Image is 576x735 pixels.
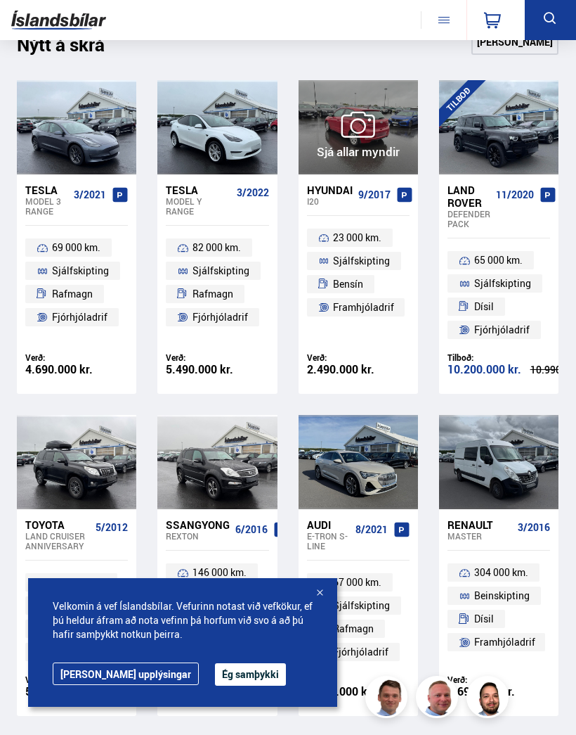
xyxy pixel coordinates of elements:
a: Tesla Model 3 RANGE 3/2021 69 000 km. Sjálfskipting Rafmagn Fjórhjóladrif Verð: 4.690.000 kr. [17,174,136,394]
span: Sjálfskipting [192,262,249,279]
span: Rafmagn [333,620,374,637]
span: 3/2016 [518,522,550,533]
button: Open LiveChat chat widget [11,6,53,48]
span: 67 000 km. [333,574,381,591]
span: 304 000 km. [474,564,528,581]
span: 8/2021 [355,524,388,535]
span: Sjálfskipting [333,253,390,269]
div: Verð: [166,352,242,363]
div: Verð: [25,352,102,363]
div: Land Cruiser ANNIVERSARY [25,531,90,551]
div: Land Rover [447,184,490,209]
span: Framhjóladrif [333,299,394,316]
span: Sjálfskipting [52,262,109,279]
div: 4.690.000 kr. [25,364,102,376]
span: Velkomin á vef Íslandsbílar. Vefurinn notast við vefkökur, ef þú heldur áfram að nota vefinn þá h... [53,599,313,641]
div: Verð: [25,675,102,685]
span: Rafmagn [52,286,93,302]
div: Ssangyong [166,518,230,531]
span: 234 000 km. [52,574,106,591]
div: e-tron S-LINE [307,531,350,551]
div: Master [447,531,512,541]
div: Audi [307,518,350,531]
div: 5.190.000 kr. [25,686,102,698]
div: Renault [447,518,512,531]
img: nhp88E3Fdnt1Opn2.png [469,678,511,720]
div: i20 [307,196,353,206]
span: Dísil [474,298,494,315]
span: Bensín [333,276,363,293]
h1: Nýtt á skrá [17,34,129,63]
span: 3/2021 [74,189,106,200]
a: Tesla Model Y RANGE 3/2022 82 000 km. Sjálfskipting Rafmagn Fjórhjóladrif Verð: 5.490.000 kr. [157,174,277,394]
span: 9/2017 [358,189,391,200]
span: Sjálfskipting [474,275,531,292]
span: Dísil [474,611,494,627]
span: 3/2022 [237,187,269,198]
div: Tesla [25,184,68,196]
a: [PERSON_NAME] upplýsingar [53,663,199,685]
div: Defender PACK [447,209,490,229]
span: Sjálfskipting [333,597,390,614]
span: 65 000 km. [474,252,523,269]
a: Land Rover Defender PACK 11/2020 65 000 km. Sjálfskipting Dísil Fjórhjóladrif Tilboð: 10.200.000 ... [439,174,558,394]
div: 10.200.000 kr. [447,364,530,376]
div: Rexton [166,531,230,541]
a: Audi e-tron S-LINE 8/2021 67 000 km. Sjálfskipting Rafmagn Fjórhjóladrif Verð: 8.390.000 kr. [299,509,418,716]
div: Model 3 RANGE [25,196,68,216]
span: 23 000 km. [333,229,381,246]
span: Fjórhjóladrif [474,321,530,338]
span: Fjórhjóladrif [333,644,388,660]
button: Ég samþykki [215,663,286,686]
span: Fjórhjóladrif [52,309,107,326]
span: 82 000 km. [192,239,241,256]
a: Renault Master 3/2016 304 000 km. Beinskipting Dísil Framhjóladrif Verð: 1.690.000 kr. [439,509,558,716]
span: 69 000 km. [52,239,100,256]
div: Tesla [166,184,230,196]
div: 2.490.000 kr. [307,364,384,376]
a: Ssangyong Rexton 6/2016 146 000 km. Sjálfskipting Dísil Fjórhjóladrif Verð: 2.290.000 kr. [157,509,277,716]
span: 11/2020 [496,189,534,200]
a: Toyota Land Cruiser ANNIVERSARY 5/2012 234 000 km. Sjálfskipting Dísil Fjórhjóladrif Verð: 5.190.... [17,509,136,716]
div: 5.490.000 kr. [166,364,242,376]
span: Fjórhjóladrif [192,309,248,326]
img: FbJEzSuNWCJXmdc-.webp [367,678,410,720]
span: Beinskipting [474,587,530,604]
a: [PERSON_NAME] [471,30,558,55]
a: Hyundai i20 9/2017 23 000 km. Sjálfskipting Bensín Framhjóladrif Verð: 2.490.000 kr. [299,174,418,394]
div: Verð: [447,675,524,685]
div: Model Y RANGE [166,196,230,216]
span: 5/2012 [96,522,128,533]
span: Framhjóladrif [474,634,535,651]
div: Toyota [25,518,90,531]
span: 6/2016 [235,524,268,535]
span: 146 000 km. [192,564,247,581]
div: Tilboð: [447,352,530,363]
span: Rafmagn [192,286,233,302]
div: Verð: [307,675,384,685]
div: Hyundai [307,184,353,196]
div: 8.390.000 kr. [307,686,384,698]
img: G0Ugv5HjCgRt.svg [11,5,106,35]
img: siFngHWaQ9KaOqBr.png [418,678,460,720]
div: Verð: [307,352,384,363]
